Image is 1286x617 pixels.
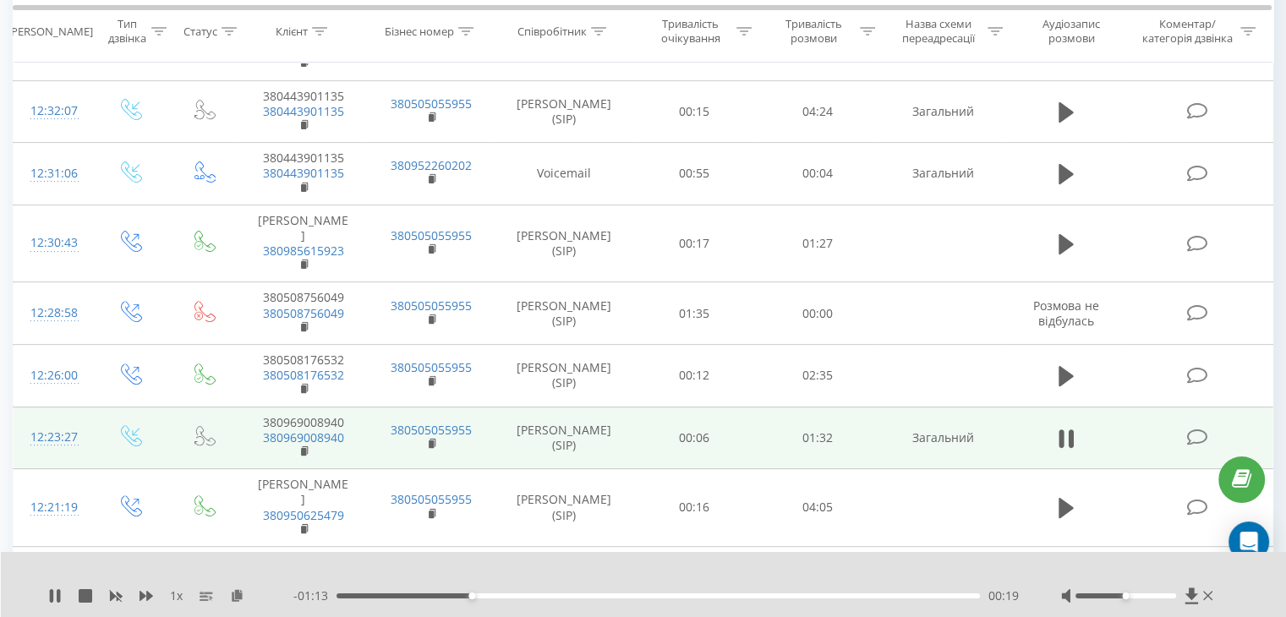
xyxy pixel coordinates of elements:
[771,18,856,46] div: Тривалість розмови
[263,507,344,523] a: 380950625479
[391,96,472,112] a: 380505055955
[517,25,587,39] div: Співробітник
[1229,521,1269,562] div: Open Intercom Messenger
[648,18,733,46] div: Тривалість очікування
[239,407,367,469] td: 380969008940
[1033,298,1099,329] span: Розмова не відбулась
[30,95,75,128] div: 12:32:07
[633,143,756,205] td: 00:55
[263,367,344,383] a: 380508176532
[878,407,1006,469] td: Загальний
[239,345,367,407] td: 380508176532
[495,469,633,547] td: [PERSON_NAME] (SIP)
[183,25,217,39] div: Статус
[30,297,75,330] div: 12:28:58
[263,103,344,119] a: 380443901135
[495,345,633,407] td: [PERSON_NAME] (SIP)
[1137,18,1236,46] div: Коментар/категорія дзвінка
[495,80,633,143] td: [PERSON_NAME] (SIP)
[263,429,344,445] a: 380969008940
[239,282,367,345] td: 380508756049
[8,25,93,39] div: [PERSON_NAME]
[756,205,878,282] td: 01:27
[633,80,756,143] td: 00:15
[988,587,1019,604] span: 00:19
[756,407,878,469] td: 01:32
[239,469,367,547] td: [PERSON_NAME]
[756,345,878,407] td: 02:35
[495,282,633,345] td: [PERSON_NAME] (SIP)
[276,25,308,39] div: Клієнт
[263,243,344,259] a: 380985615923
[30,491,75,524] div: 12:21:19
[293,587,337,604] span: - 01:13
[495,205,633,282] td: [PERSON_NAME] (SIP)
[391,359,472,375] a: 380505055955
[756,143,878,205] td: 00:04
[107,18,146,46] div: Тип дзвінка
[391,491,472,507] a: 380505055955
[391,422,472,438] a: 380505055955
[391,298,472,314] a: 380505055955
[633,345,756,407] td: 00:12
[633,469,756,547] td: 00:16
[495,143,633,205] td: Voicemail
[468,592,475,599] div: Accessibility label
[1022,18,1121,46] div: Аудіозапис розмови
[239,80,367,143] td: 380443901135
[30,359,75,392] div: 12:26:00
[756,80,878,143] td: 04:24
[756,469,878,547] td: 04:05
[391,157,472,173] a: 380952260202
[263,305,344,321] a: 380508756049
[170,587,183,604] span: 1 x
[385,25,454,39] div: Бізнес номер
[895,18,983,46] div: Назва схеми переадресації
[495,407,633,469] td: [PERSON_NAME] (SIP)
[633,205,756,282] td: 00:17
[239,143,367,205] td: 380443901135
[30,157,75,190] div: 12:31:06
[1122,592,1129,599] div: Accessibility label
[30,421,75,454] div: 12:23:27
[878,143,1006,205] td: Загальний
[633,282,756,345] td: 01:35
[30,227,75,259] div: 12:30:43
[878,80,1006,143] td: Загальний
[633,407,756,469] td: 00:06
[263,165,344,181] a: 380443901135
[239,205,367,282] td: [PERSON_NAME]
[756,282,878,345] td: 00:00
[391,227,472,243] a: 380505055955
